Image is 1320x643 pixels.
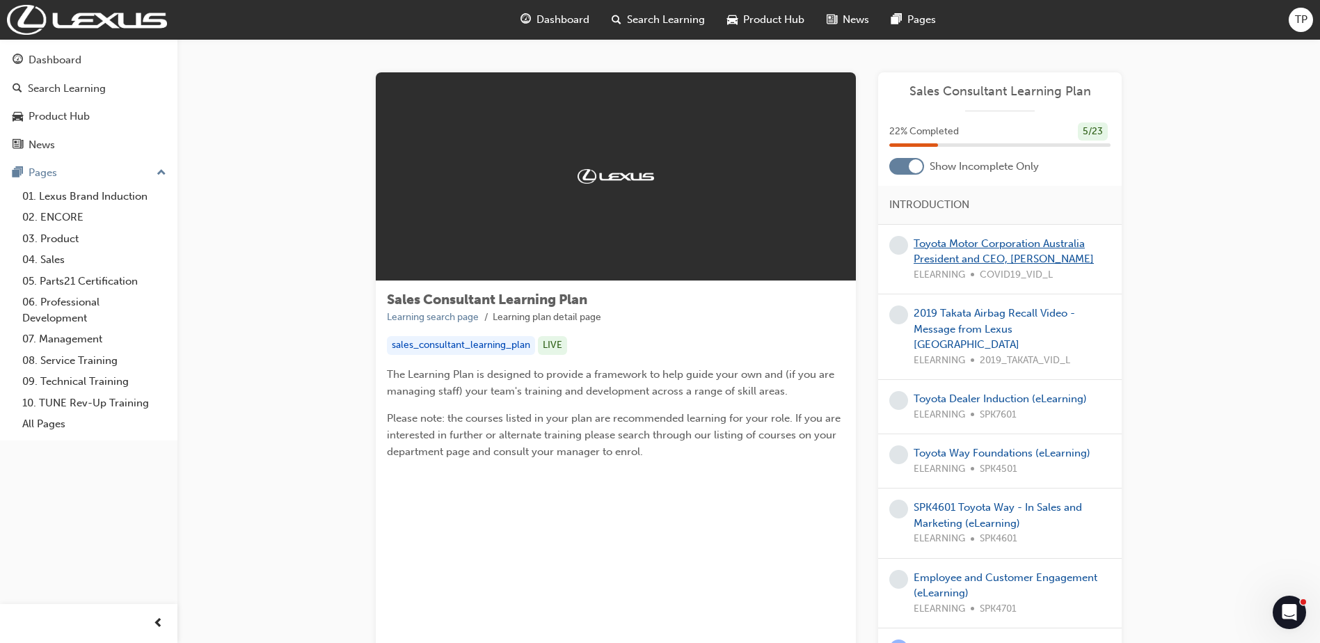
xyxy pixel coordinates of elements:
span: Product Hub [743,12,804,28]
a: Product Hub [6,104,172,129]
a: Sales Consultant Learning Plan [889,84,1111,100]
span: car-icon [727,11,738,29]
span: guage-icon [13,54,23,67]
img: Trak [7,5,167,35]
a: 05. Parts21 Certification [17,271,172,292]
span: Search Learning [627,12,705,28]
span: learningRecordVerb_NONE-icon [889,236,908,255]
span: ELEARNING [914,267,965,283]
span: Please note: the courses listed in your plan are recommended learning for your role. If you are i... [387,412,843,458]
div: Product Hub [29,109,90,125]
a: 2019 Takata Airbag Recall Video - Message from Lexus [GEOGRAPHIC_DATA] [914,307,1075,351]
span: learningRecordVerb_NONE-icon [889,570,908,589]
span: guage-icon [520,11,531,29]
a: 02. ENCORE [17,207,172,228]
button: Pages [6,160,172,186]
a: pages-iconPages [880,6,947,34]
span: ELEARNING [914,461,965,477]
a: car-iconProduct Hub [716,6,816,34]
span: search-icon [612,11,621,29]
div: LIVE [538,336,567,355]
span: INTRODUCTION [889,197,969,213]
span: News [843,12,869,28]
a: 10. TUNE Rev-Up Training [17,392,172,414]
span: news-icon [13,139,23,152]
img: Trak [578,169,654,183]
div: 5 / 23 [1078,122,1108,141]
span: up-icon [157,164,166,182]
span: The Learning Plan is designed to provide a framework to help guide your own and (if you are manag... [387,368,837,397]
a: search-iconSearch Learning [601,6,716,34]
div: Pages [29,165,57,181]
span: learningRecordVerb_NONE-icon [889,305,908,324]
iframe: Intercom live chat [1273,596,1306,629]
a: Search Learning [6,76,172,102]
a: 07. Management [17,328,172,350]
a: Toyota Dealer Induction (eLearning) [914,392,1087,405]
a: SPK4601 Toyota Way - In Sales and Marketing (eLearning) [914,501,1082,530]
span: ELEARNING [914,531,965,547]
button: DashboardSearch LearningProduct HubNews [6,45,172,160]
button: TP [1289,8,1313,32]
span: learningRecordVerb_NONE-icon [889,391,908,410]
span: pages-icon [891,11,902,29]
a: Toyota Motor Corporation Australia President and CEO, [PERSON_NAME] [914,237,1094,266]
span: 22 % Completed [889,124,959,140]
span: ELEARNING [914,601,965,617]
a: Toyota Way Foundations (eLearning) [914,447,1090,459]
a: guage-iconDashboard [509,6,601,34]
span: SPK4701 [980,601,1017,617]
span: learningRecordVerb_NONE-icon [889,500,908,518]
span: car-icon [13,111,23,123]
span: Sales Consultant Learning Plan [387,292,587,308]
span: prev-icon [153,615,164,633]
a: 09. Technical Training [17,371,172,392]
span: ELEARNING [914,407,965,423]
div: sales_consultant_learning_plan [387,336,535,355]
span: pages-icon [13,167,23,180]
span: news-icon [827,11,837,29]
a: News [6,132,172,158]
div: News [29,137,55,153]
span: SPK4601 [980,531,1017,547]
a: Employee and Customer Engagement (eLearning) [914,571,1097,600]
a: 08. Service Training [17,350,172,372]
a: 01. Lexus Brand Induction [17,186,172,207]
span: learningRecordVerb_NONE-icon [889,445,908,464]
span: SPK4501 [980,461,1017,477]
a: All Pages [17,413,172,435]
span: Pages [907,12,936,28]
span: search-icon [13,83,22,95]
span: ELEARNING [914,353,965,369]
li: Learning plan detail page [493,310,601,326]
a: 06. Professional Development [17,292,172,328]
a: 03. Product [17,228,172,250]
span: 2019_TAKATA_VID_L [980,353,1070,369]
span: Show Incomplete Only [930,159,1039,175]
span: TP [1295,12,1307,28]
a: Learning search page [387,311,479,323]
a: news-iconNews [816,6,880,34]
span: Dashboard [536,12,589,28]
span: COVID19_VID_L [980,267,1053,283]
a: Dashboard [6,47,172,73]
div: Dashboard [29,52,81,68]
a: 04. Sales [17,249,172,271]
div: Search Learning [28,81,106,97]
span: SPK7601 [980,407,1017,423]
